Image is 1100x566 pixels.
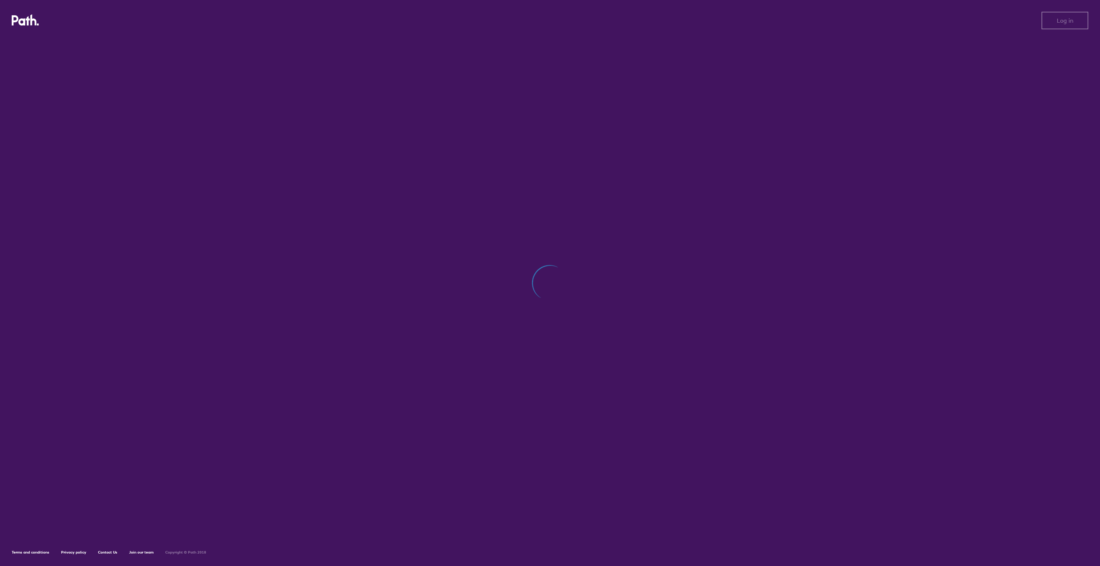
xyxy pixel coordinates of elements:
[129,550,154,555] a: Join our team
[1041,12,1088,29] button: Log in
[98,550,117,555] a: Contact Us
[1057,17,1073,24] span: Log in
[165,550,206,555] h6: Copyright © Path 2018
[61,550,86,555] a: Privacy policy
[12,550,49,555] a: Terms and conditions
